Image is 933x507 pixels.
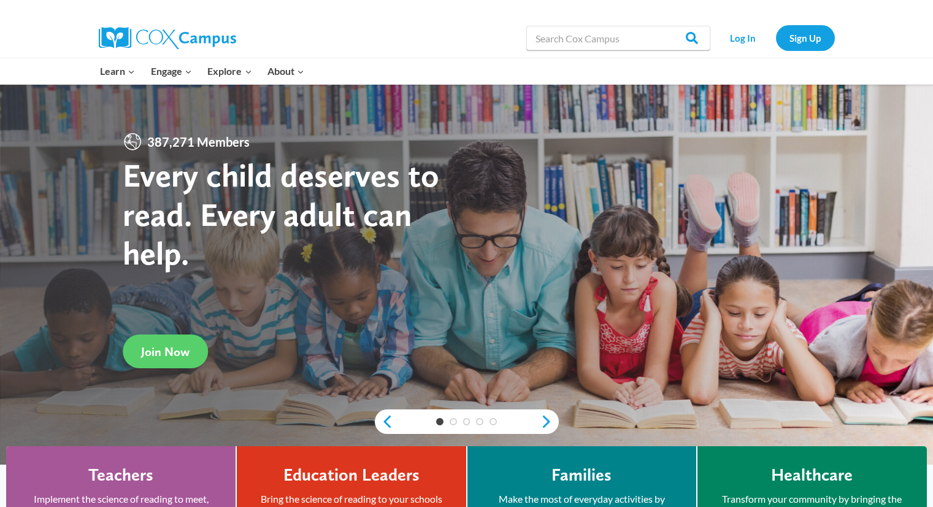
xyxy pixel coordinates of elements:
a: next [540,414,559,429]
input: Search Cox Campus [526,26,710,50]
span: 387,271 Members [142,132,255,152]
a: previous [375,414,393,429]
a: Log In [716,25,770,50]
span: Join Now [141,344,190,359]
a: 5 [490,418,497,425]
h4: Teachers [88,465,153,486]
div: content slider buttons [375,409,559,434]
span: Learn [100,63,135,79]
h4: Education Leaders [283,465,420,486]
a: 4 [476,418,483,425]
a: 2 [450,418,457,425]
span: Engage [151,63,192,79]
a: Join Now [123,335,208,368]
h4: Families [551,465,612,486]
h4: Healthcare [771,465,853,486]
span: About [267,63,304,79]
nav: Secondary Navigation [716,25,835,50]
img: Cox Campus [99,27,236,49]
nav: Primary Navigation [93,58,312,84]
a: Sign Up [776,25,835,50]
a: 1 [436,418,443,425]
a: 3 [463,418,470,425]
span: Explore [207,63,251,79]
strong: Every child deserves to read. Every adult can help. [123,155,439,273]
